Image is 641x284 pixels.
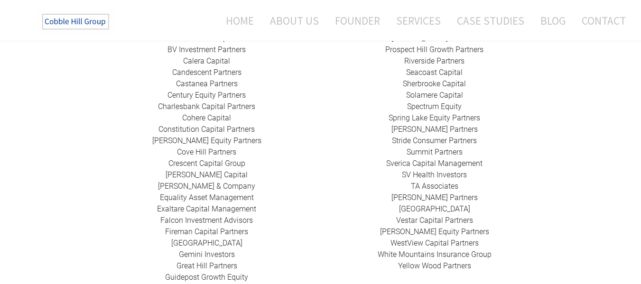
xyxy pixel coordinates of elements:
a: Candescent Partners [172,68,242,77]
a: Seacoast Capital [406,68,463,77]
a: Home [212,8,261,33]
a: ​TA Associates [411,182,458,191]
a: ​[GEOGRAPHIC_DATA] [171,238,242,247]
a: ​[GEOGRAPHIC_DATA] [399,204,470,213]
a: ​Exaltare Capital Management [157,204,256,213]
a: Summit Partners [407,147,463,156]
a: ​[PERSON_NAME] Equity Partners [152,136,261,145]
a: ​Falcon Investment Advisors [160,216,253,225]
a: [PERSON_NAME] Equity Partners [380,227,489,236]
a: Solamere Capital [406,91,463,100]
a: White Mountains Insurance Group [378,250,492,259]
a: ​Castanea Partners [176,79,238,88]
a: Spectrum Equity [407,102,462,111]
a: BV Investment Partners [167,45,246,54]
a: Prospect Hill Growth Partners [385,45,483,54]
a: Riverside Partners [404,56,464,65]
a: ​Sherbrooke Capital​ [403,79,466,88]
a: Yellow Wood Partners [398,261,471,270]
a: Calera Capital [183,56,230,65]
a: Case Studies [450,8,531,33]
a: Services [389,8,448,33]
a: Contact [575,8,626,33]
a: [PERSON_NAME] & Company [158,182,255,191]
a: Stride Consumer Partners [392,136,477,145]
a: Spring Lake Equity Partners [389,113,480,122]
a: [PERSON_NAME] Capital [166,170,248,179]
a: ​Vestar Capital Partners [396,216,473,225]
a: Blog [533,8,573,33]
a: Gemini Investors [179,250,235,259]
a: [PERSON_NAME] Partners [391,193,478,202]
a: About Us [263,8,326,33]
a: Fireman Capital Partners [165,227,248,236]
a: ​Equality Asset Management [160,193,254,202]
a: Sverica Capital Management [386,159,483,168]
a: Founder [328,8,387,33]
img: The Cobble Hill Group LLC [36,10,117,34]
a: Cohere Capital [182,113,231,122]
a: Guidepost Growth Equity [165,273,248,282]
a: Charlesbank Capital Partners [158,102,255,111]
a: [PERSON_NAME] Partners [391,125,478,134]
a: Cove Hill Partners [177,147,236,156]
a: SV Health Investors [402,170,467,179]
a: ​WestView Capital Partners [390,238,479,247]
a: ​Century Equity Partners [167,91,246,100]
a: Constitution Capital Partners [158,125,255,134]
a: Great Hill Partners​ [177,261,237,270]
a: ​Crescent Capital Group [168,159,245,168]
